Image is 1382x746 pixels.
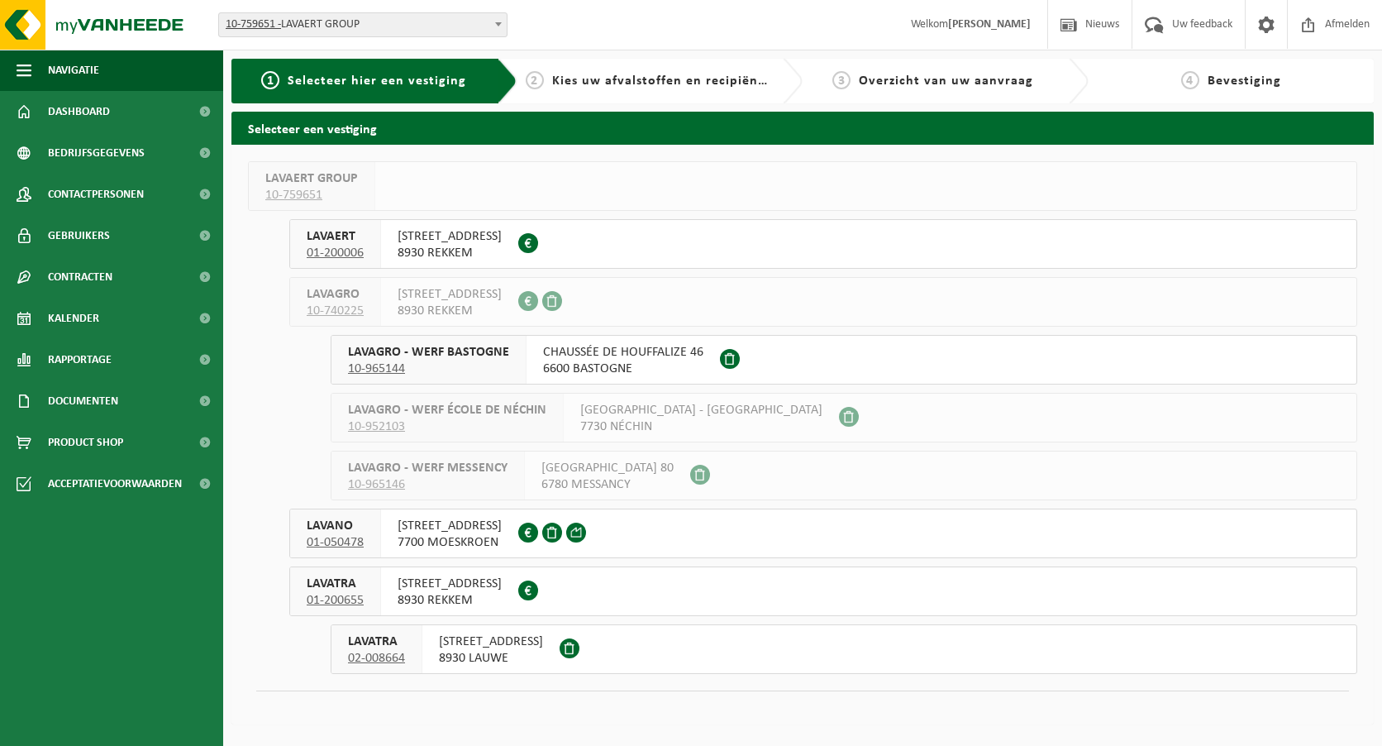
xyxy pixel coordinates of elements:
[526,71,544,89] span: 2
[48,380,118,422] span: Documenten
[398,534,502,551] span: 7700 MOESKROEN
[226,18,281,31] tcxspan: Call 10-759651 - via 3CX
[348,420,405,433] tcxspan: Call 10-952103 via 3CX
[348,652,405,665] tcxspan: Call 02-008664 via 3CX
[48,422,123,463] span: Product Shop
[307,304,364,318] tcxspan: Call 10-740225 via 3CX
[832,71,851,89] span: 3
[543,344,703,361] span: CHAUSSÉE DE HOUFFALIZE 46
[48,298,99,339] span: Kalender
[48,256,112,298] span: Contracten
[219,13,507,36] span: 10-759651 - LAVAERT GROUP
[439,650,543,667] span: 8930 LAUWE
[580,402,822,418] span: [GEOGRAPHIC_DATA] - [GEOGRAPHIC_DATA]
[307,576,364,592] span: LAVATRA
[48,91,110,132] span: Dashboard
[398,518,502,534] span: [STREET_ADDRESS]
[48,50,99,91] span: Navigatie
[289,219,1357,269] button: LAVAERT 01-200006 [STREET_ADDRESS]8930 REKKEM
[859,74,1033,88] span: Overzicht van uw aanvraag
[289,567,1357,616] button: LAVATRA 01-200655 [STREET_ADDRESS]8930 REKKEM
[331,624,1357,674] button: LAVATRA 02-008664 [STREET_ADDRESS]8930 LAUWE
[348,344,509,361] span: LAVAGRO - WERF BASTOGNE
[307,228,364,245] span: LAVAERT
[265,170,358,187] span: LAVAERT GROUP
[398,303,502,319] span: 8930 REKKEM
[218,12,508,37] span: 10-759651 - LAVAERT GROUP
[1208,74,1281,88] span: Bevestiging
[48,132,145,174] span: Bedrijfsgegevens
[348,362,405,375] tcxspan: Call 10-965144 via 3CX
[398,576,502,592] span: [STREET_ADDRESS]
[48,215,110,256] span: Gebruikers
[288,74,466,88] span: Selecteer hier een vestiging
[348,478,405,491] tcxspan: Call 10-965146 via 3CX
[48,174,144,215] span: Contactpersonen
[348,402,546,418] span: LAVAGRO - WERF ÉCOLE DE NÉCHIN
[261,71,279,89] span: 1
[307,286,364,303] span: LAVAGRO
[543,361,703,377] span: 6600 BASTOGNE
[541,476,674,493] span: 6780 MESSANCY
[307,536,364,549] tcxspan: Call 01-050478 via 3CX
[1181,71,1199,89] span: 4
[398,592,502,609] span: 8930 REKKEM
[289,509,1357,558] button: LAVANO 01-050478 [STREET_ADDRESS]7700 MOESKROEN
[307,246,364,260] tcxspan: Call 01-200006 via 3CX
[48,339,112,380] span: Rapportage
[307,594,364,607] tcxspan: Call 01-200655 via 3CX
[439,634,543,650] span: [STREET_ADDRESS]
[307,518,364,534] span: LAVANO
[552,74,779,88] span: Kies uw afvalstoffen en recipiënten
[265,189,322,202] tcxspan: Call 10-759651 via 3CX
[398,286,502,303] span: [STREET_ADDRESS]
[541,460,674,476] span: [GEOGRAPHIC_DATA] 80
[398,245,502,261] span: 8930 REKKEM
[398,228,502,245] span: [STREET_ADDRESS]
[348,460,508,476] span: LAVAGRO - WERF MESSENCY
[348,634,405,650] span: LAVATRA
[48,463,182,505] span: Acceptatievoorwaarden
[331,335,1357,385] button: LAVAGRO - WERF BASTOGNE 10-965144 CHAUSSÉE DE HOUFFALIZE 466600 BASTOGNE
[948,18,1031,31] strong: [PERSON_NAME]
[231,112,1374,144] h2: Selecteer een vestiging
[580,418,822,435] span: 7730 NÉCHIN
